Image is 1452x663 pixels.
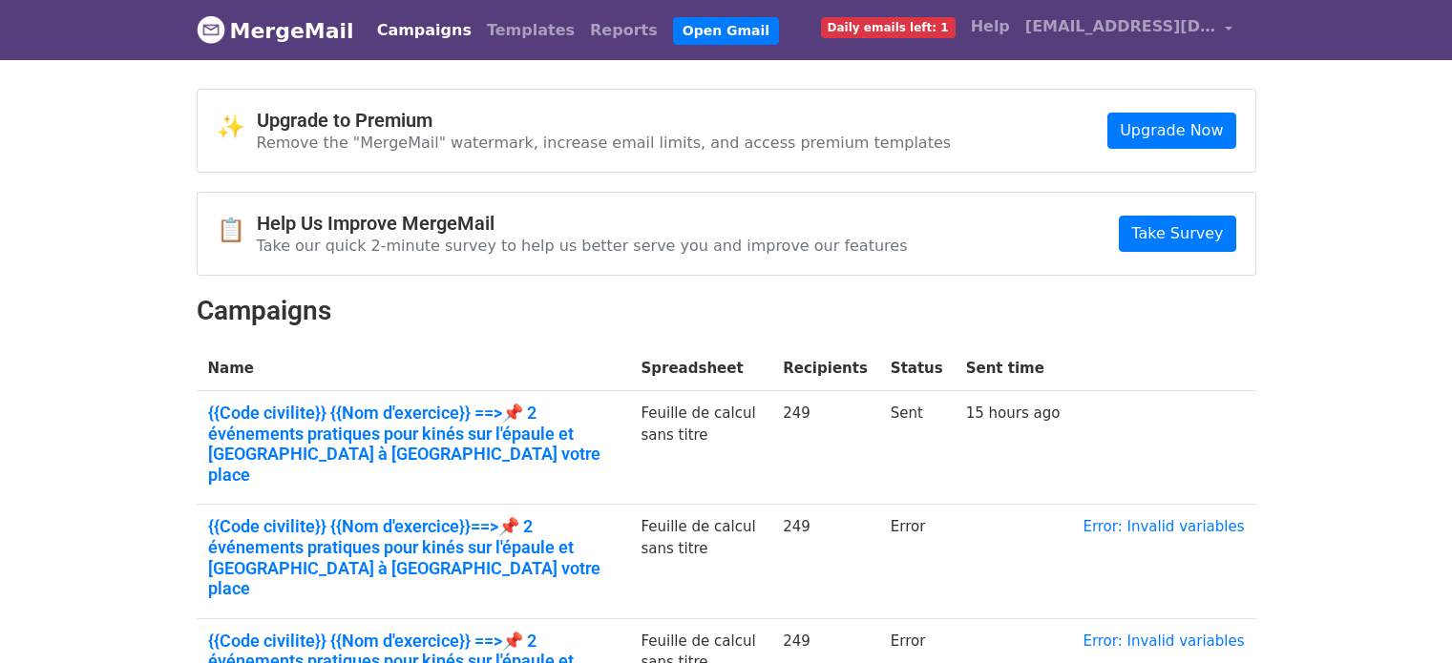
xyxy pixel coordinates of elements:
[197,10,354,51] a: MergeMail
[629,505,771,618] td: Feuille de calcul sans titre
[1119,216,1235,252] a: Take Survey
[879,505,955,618] td: Error
[257,109,952,132] h4: Upgrade to Premium
[208,403,619,485] a: {{Code civilite}} {{Nom d'exercice}} ==>📌 2 événements pratiques pour kinés sur l'épaule et [GEOG...
[673,17,779,45] a: Open Gmail
[813,8,963,46] a: Daily emails left: 1
[197,295,1256,327] h2: Campaigns
[197,346,630,391] th: Name
[479,11,582,50] a: Templates
[208,516,619,598] a: {{Code civilite}} {{Nom d'exercice}}==>📌 2 événements pratiques pour kinés sur l'épaule et [GEOGR...
[257,133,952,153] p: Remove the "MergeMail" watermark, increase email limits, and access premium templates
[629,391,771,505] td: Feuille de calcul sans titre
[771,505,879,618] td: 249
[879,346,955,391] th: Status
[771,391,879,505] td: 249
[963,8,1018,46] a: Help
[1083,518,1244,535] a: Error: Invalid variables
[1018,8,1241,52] a: [EMAIL_ADDRESS][DOMAIN_NAME]
[217,114,257,141] span: ✨
[257,236,908,256] p: Take our quick 2-minute survey to help us better serve you and improve our features
[955,346,1072,391] th: Sent time
[821,17,956,38] span: Daily emails left: 1
[582,11,665,50] a: Reports
[771,346,879,391] th: Recipients
[966,404,1061,422] a: 15 hours ago
[257,212,908,235] h4: Help Us Improve MergeMail
[1025,15,1216,38] span: [EMAIL_ADDRESS][DOMAIN_NAME]
[1083,632,1244,650] a: Error: Invalid variables
[879,391,955,505] td: Sent
[217,217,257,244] span: 📋
[1107,113,1235,149] a: Upgrade Now
[369,11,479,50] a: Campaigns
[197,15,225,44] img: MergeMail logo
[629,346,771,391] th: Spreadsheet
